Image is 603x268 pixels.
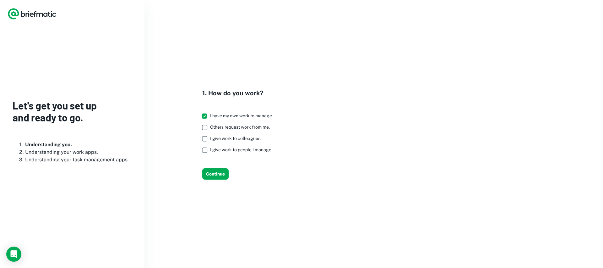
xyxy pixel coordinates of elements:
[210,136,261,141] span: I give work to colleagues.
[210,113,273,118] span: I have my own work to manage.
[210,147,272,152] span: I give work to people I manage.
[25,156,132,164] li: Understanding your task management apps.
[6,247,21,262] div: Load Chat
[202,168,229,180] button: Continue
[210,125,270,130] span: Others request work from me.
[8,8,57,20] a: Logo
[13,99,132,124] h3: Let's get you set up and ready to go.
[202,88,278,98] h4: 1. How do you work?
[25,148,132,156] li: Understanding your work apps.
[25,142,72,148] b: Understanding you.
